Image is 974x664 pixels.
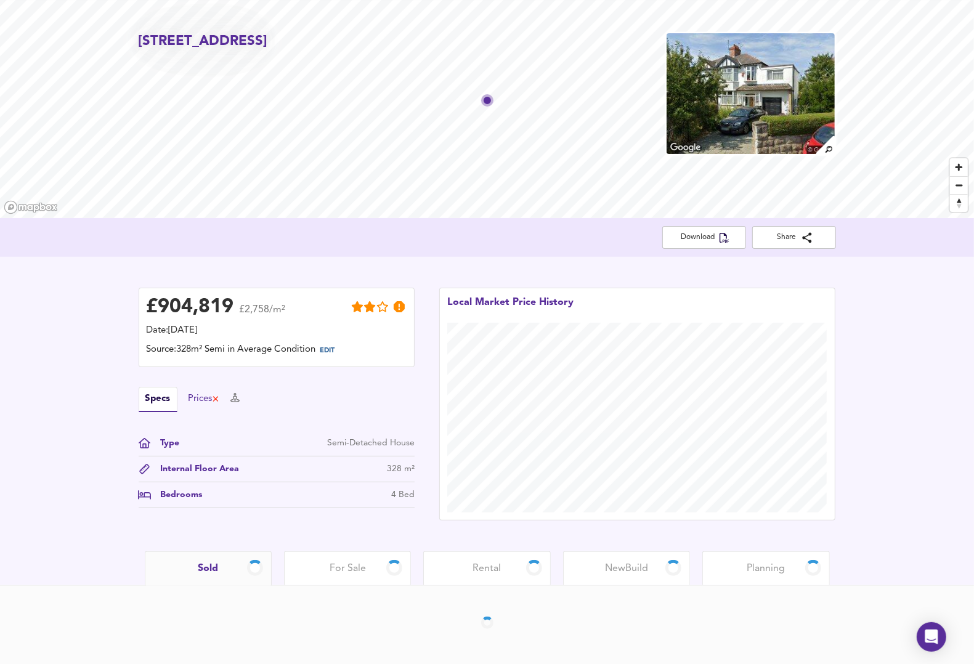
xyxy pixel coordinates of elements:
div: 328 m² [387,463,415,476]
div: Internal Floor Area [151,463,240,476]
span: Rental [473,562,501,575]
button: Reset bearing to north [950,194,968,212]
span: EDIT [320,347,335,354]
span: Sold [198,562,218,575]
button: Share [752,226,836,249]
div: Semi-Detached House [327,437,415,450]
div: 4 Bed [391,488,415,501]
h2: [STREET_ADDRESS] [139,32,268,51]
button: Prices [189,392,220,406]
span: Zoom out [950,177,968,194]
span: For Sale [330,562,366,575]
div: Source: 328m² Semi in Average Condition [147,343,407,359]
div: Bedrooms [151,488,203,501]
div: Open Intercom Messenger [917,622,946,652]
div: Local Market Price History [447,296,574,323]
span: New Build [605,562,648,575]
img: search [814,134,836,156]
button: Zoom in [950,158,968,176]
a: Mapbox homepage [4,200,58,214]
span: £2,758/m² [240,305,286,323]
span: Download [672,231,736,244]
button: Download [662,226,746,249]
span: Share [762,231,826,244]
span: Reset bearing to north [950,195,968,212]
div: Type [151,437,180,450]
img: property [665,32,835,155]
button: Specs [139,387,177,412]
span: Planning [747,562,785,575]
div: Date: [DATE] [147,324,407,338]
div: £ 904,819 [147,298,234,317]
button: Zoom out [950,176,968,194]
